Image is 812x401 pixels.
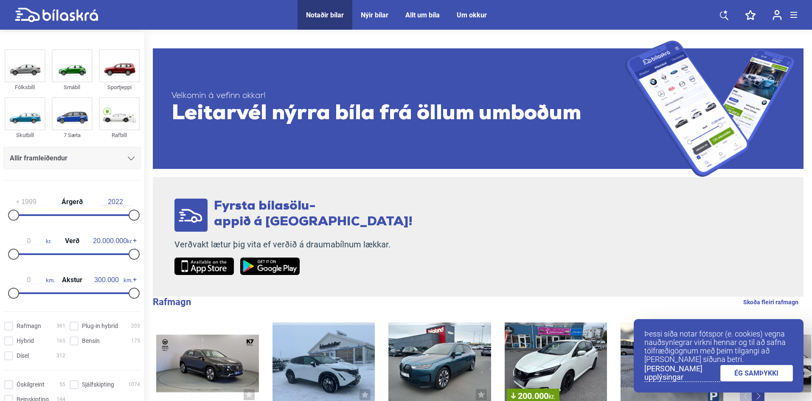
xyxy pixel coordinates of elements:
a: [PERSON_NAME] upplýsingar [644,365,720,382]
span: 1074 [128,380,140,389]
p: Þessi síða notar fótspor (e. cookies) vegna nauðsynlegrar virkni hennar og til að safna tölfræðig... [644,330,793,364]
span: Velkomin á vefinn okkar! [171,91,625,101]
span: 55 [59,380,65,389]
div: 7 Sæta [52,130,93,140]
span: Bensín [82,337,100,345]
b: Rafmagn [153,297,191,307]
a: Velkomin á vefinn okkar!Leitarvél nýrra bíla frá öllum umboðum [153,40,804,177]
a: Skoða fleiri rafmagn [743,297,798,308]
span: kr. [93,237,132,245]
div: Skutbíll [5,130,45,140]
p: Verðvakt lætur þig vita ef verðið á draumabílnum lækkar. [174,239,413,250]
span: Akstur [60,277,84,283]
span: Dísel [17,351,29,360]
span: 165 [56,337,65,345]
span: Rafmagn [17,322,41,331]
span: Hybrid [17,337,34,345]
span: Verð [63,238,81,244]
span: kr. [12,237,51,245]
a: Notaðir bílar [306,11,344,19]
a: Um okkur [457,11,487,19]
div: Sportjeppi [99,82,140,92]
a: ÉG SAMÞYKKI [720,365,793,381]
span: Óskilgreint [17,380,45,389]
div: Rafbíll [99,130,140,140]
div: Fólksbíll [5,82,45,92]
span: Leitarvél nýrra bíla frá öllum umboðum [171,101,625,127]
span: Fyrsta bílasölu- appið á [GEOGRAPHIC_DATA]! [214,200,413,229]
span: 200.000 [511,392,555,400]
span: 312 [56,351,65,360]
span: km. [12,276,55,284]
span: 361 [56,322,65,331]
span: Plug-in hybrid [82,322,118,331]
a: Nýir bílar [361,11,388,19]
span: Allir framleiðendur [10,152,67,164]
span: km. [90,276,132,284]
span: kr. [548,393,555,401]
a: Allt um bíla [405,11,440,19]
div: Smábíl [52,82,93,92]
span: 175 [131,337,140,345]
span: Sjálfskipting [82,380,114,389]
span: 203 [131,322,140,331]
img: user-login.svg [773,10,782,20]
span: Árgerð [59,199,85,205]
